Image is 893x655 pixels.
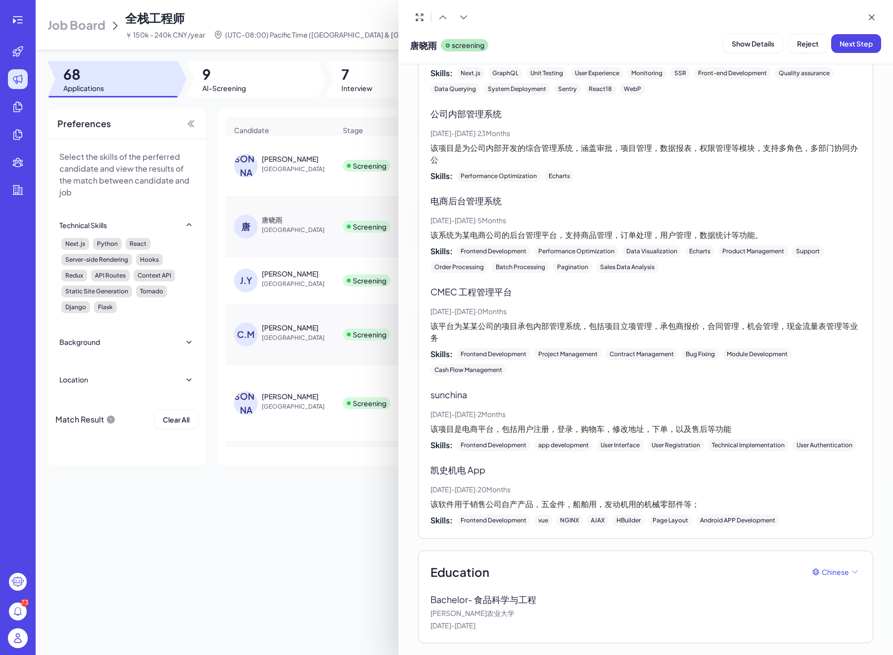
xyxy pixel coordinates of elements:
p: 该项目是电商平台，包括用户注册，登录，购物车，修改地址，下单，以及售后等功能 [430,423,861,435]
p: [DATE] - [DATE] · 5 Months [430,215,861,226]
span: Reject [797,39,819,48]
span: Skills: [430,348,453,360]
button: Show Details [723,34,783,53]
div: Performance Optimization [457,170,541,182]
div: Product Management [718,245,788,257]
span: Chinese [822,567,849,577]
button: Next Step [831,34,881,53]
div: Monitoring [627,67,666,79]
p: CMEC 工程管理平台 [430,285,861,298]
div: User Interface [597,439,644,451]
div: Support [792,245,824,257]
div: Sentry [554,83,581,95]
div: React18 [585,83,616,95]
div: HBuilder [612,515,645,526]
div: Unit Testing [526,67,567,79]
p: 凯史机电 App [430,463,861,476]
span: Skills: [430,170,453,182]
div: Echarts [545,170,574,182]
div: GraphQL [488,67,522,79]
div: Front-end Development [694,67,771,79]
div: NGINX [556,515,583,526]
div: SSR [670,67,690,79]
p: sunchina [430,388,861,401]
div: Cash Flow Management [430,364,506,376]
div: Data Querying [430,83,480,95]
div: Frontend Development [457,515,530,526]
div: Frontend Development [457,348,530,360]
span: Skills: [430,67,453,79]
div: Technical Implementation [708,439,789,451]
p: [PERSON_NAME]农业大学 [430,608,861,618]
div: Batch Processing [492,261,549,273]
span: Next Step [840,39,873,48]
button: Reject [789,34,827,53]
div: Frontend Development [457,439,530,451]
span: Skills: [430,439,453,451]
p: [DATE] - [DATE] · 20 Months [430,484,861,495]
div: User Experience [571,67,623,79]
div: Quality assurance [775,67,834,79]
div: Contract Management [606,348,678,360]
span: Education [430,563,489,581]
div: Page Layout [649,515,692,526]
div: Data Visualization [622,245,681,257]
div: Bug Fixing [682,348,719,360]
p: Bachelor - 食品科学与工程 [430,593,551,606]
p: 该软件用于销售公司自产产品，五金件，船舶用，发动机用的机械零部件等； [430,499,861,511]
div: Order Processing [430,261,488,273]
p: [DATE] - [DATE] · 23 Months [430,128,861,139]
div: Performance Optimization [534,245,618,257]
span: Skills: [430,245,453,257]
p: 电商后台管理系统 [430,194,861,207]
div: User Authentication [793,439,856,451]
span: Show Details [732,39,774,48]
div: Project Management [534,348,602,360]
div: vue [534,515,552,526]
p: 公司内部管理系统 [430,107,861,120]
div: Next.js [457,67,484,79]
p: 该项目是为公司内部开发的综合管理系统，涵盖审批，项目管理，数据报表，权限管理等模块，支持多角色，多部门协同办公 [430,142,861,166]
div: User Registration [648,439,704,451]
p: 该平台为某某公司的项目承包内部管理系统，包括项目立项管理，承包商报价，合同管理，机会管理，现金流量表管理等业务 [430,321,861,344]
div: Sales Data Analysis [596,261,658,273]
p: 该系统为某电商公司的后台管理平台，支持商品管理，订单处理，用户管理，数据统计等功能。 [430,230,861,241]
p: [DATE] - [DATE] · 2 Months [430,409,861,420]
p: [DATE] - [DATE] · 0 Months [430,306,861,317]
div: Echarts [685,245,714,257]
p: screening [452,40,484,50]
div: Module Development [723,348,792,360]
div: Android APP Development [696,515,779,526]
div: Frontend Development [457,245,530,257]
span: Skills: [430,515,453,526]
div: WebP [620,83,645,95]
div: System Deployment [484,83,550,95]
div: Pagination [553,261,592,273]
div: app development [534,439,593,451]
span: 唐晓雨 [410,39,437,52]
div: AJAX [587,515,609,526]
p: [DATE] - [DATE] [430,620,861,631]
